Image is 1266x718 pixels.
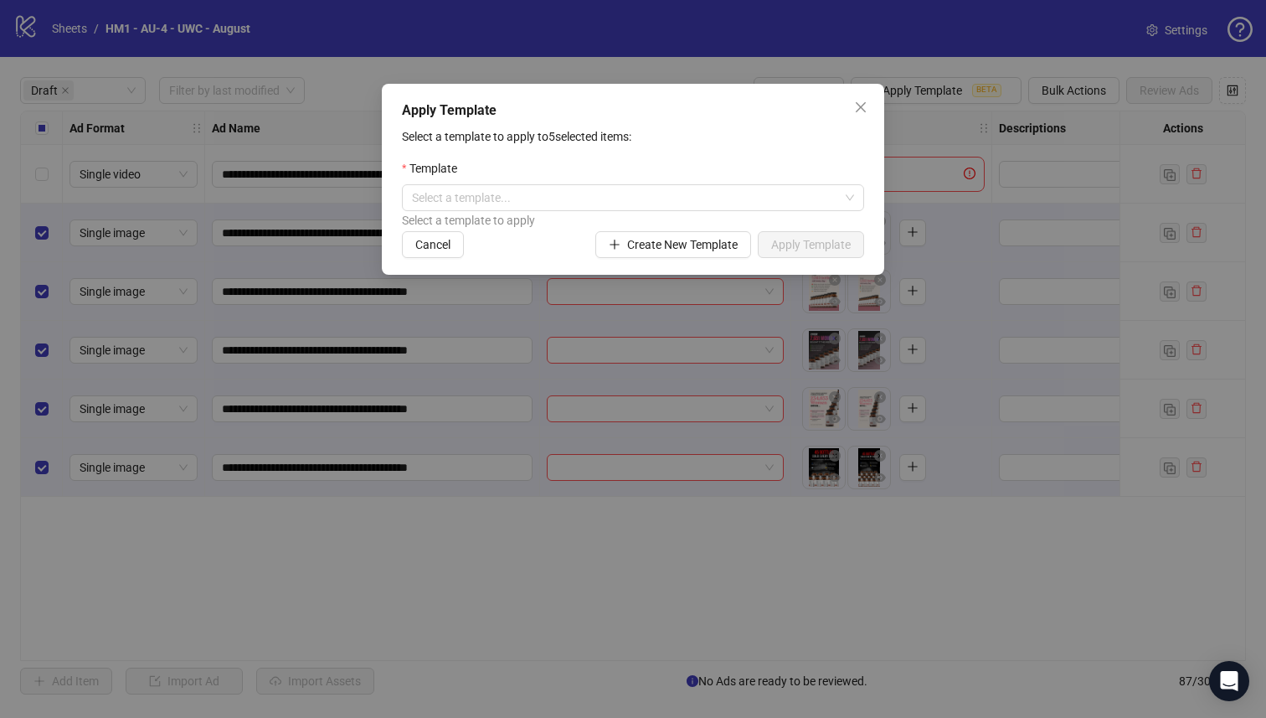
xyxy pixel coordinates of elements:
[627,238,738,251] span: Create New Template
[758,231,864,258] button: Apply Template
[847,94,874,121] button: Close
[402,101,864,121] div: Apply Template
[609,239,620,251] span: plus
[402,231,464,258] button: Cancel
[595,231,751,258] button: Create New Template
[854,101,867,114] span: close
[415,238,450,251] span: Cancel
[402,159,468,178] label: Template
[402,127,864,146] p: Select a template to apply to 5 selected items:
[402,211,864,230] div: Select a template to apply
[1209,661,1249,701] div: Open Intercom Messenger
